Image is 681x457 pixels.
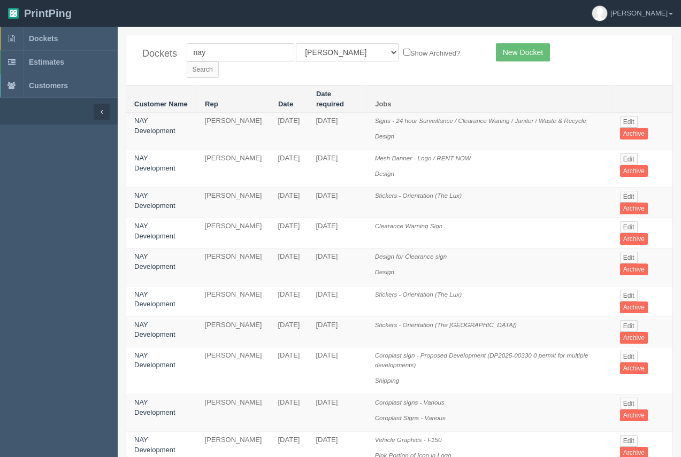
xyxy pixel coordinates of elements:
i: Coroplast Signs - Various [375,414,446,421]
label: Show Archived? [403,47,460,59]
a: Archive [620,332,648,344]
a: New Docket [496,43,550,61]
img: logo-3e63b451c926e2ac314895c53de4908e5d424f24456219fb08d385ab2e579770.png [8,8,19,19]
a: NAY Development [134,154,175,172]
a: NAY Development [134,351,175,369]
td: [DATE] [308,218,366,249]
td: [PERSON_NAME] [197,316,270,347]
a: NAY Development [134,222,175,240]
a: Archive [620,203,648,214]
span: Estimates [29,58,64,66]
i: Mesh Banner - Logo / RENT NOW [375,154,471,161]
td: [DATE] [270,188,308,218]
i: Design for Clearance sign [375,253,447,260]
th: Jobs [367,86,612,113]
td: [DATE] [270,347,308,394]
i: Stickers - Orientation (The Lux) [375,291,462,298]
td: [DATE] [308,150,366,188]
a: Archive [620,301,648,313]
i: Design [375,170,394,177]
img: avatar_default-7531ab5dedf162e01f1e0bb0964e6a185e93c5c22dfe317fb01d7f8cd2b1632c.jpg [592,6,607,21]
i: Design [375,133,394,140]
td: [DATE] [270,286,308,316]
td: [DATE] [270,249,308,286]
td: [DATE] [308,316,366,347]
i: Stickers - Orientation (The Lux) [375,192,462,199]
a: NAY Development [134,436,175,454]
a: Date [278,100,293,108]
a: NAY Development [134,290,175,308]
a: Archive [620,128,648,140]
td: [DATE] [308,188,366,218]
a: NAY Development [134,117,175,135]
a: Edit [620,153,638,165]
td: [DATE] [308,394,366,432]
a: NAY Development [134,191,175,210]
a: Edit [620,351,638,362]
td: [PERSON_NAME] [197,347,270,394]
td: [DATE] [270,113,308,150]
a: Archive [620,233,648,245]
td: [DATE] [308,347,366,394]
td: [PERSON_NAME] [197,188,270,218]
td: [DATE] [270,218,308,249]
a: Customer Name [134,100,188,108]
a: NAY Development [134,321,175,339]
span: Customers [29,81,68,90]
a: Edit [620,252,638,264]
i: Stickers - Orientation (The [GEOGRAPHIC_DATA]) [375,321,517,328]
td: [DATE] [308,286,366,316]
td: [DATE] [308,249,366,286]
h4: Dockets [142,49,171,59]
td: [DATE] [270,394,308,432]
a: Edit [620,116,638,128]
i: Coroplast signs - Various [375,399,445,406]
a: Edit [620,191,638,203]
a: NAY Development [134,398,175,416]
i: Clearance Warning Sign [375,222,442,229]
a: Archive [620,165,648,177]
a: Edit [620,290,638,301]
a: Archive [620,362,648,374]
td: [PERSON_NAME] [197,249,270,286]
td: [DATE] [270,150,308,188]
a: Archive [620,409,648,421]
a: Date required [316,90,344,108]
td: [PERSON_NAME] [197,113,270,150]
td: [PERSON_NAME] [197,218,270,249]
td: [DATE] [270,316,308,347]
a: Edit [620,435,638,447]
i: Signs - 24 hour Surveillance / Clearance Waning / Janitor / Waste & Recycle [375,117,586,124]
td: [DATE] [308,113,366,150]
a: Edit [620,398,638,409]
input: Show Archived? [403,49,410,56]
i: Shipping [375,377,400,384]
a: Rep [205,100,218,108]
a: Edit [620,221,638,233]
a: Archive [620,264,648,275]
a: NAY Development [134,252,175,270]
input: Customer Name [187,43,294,61]
i: Vehicle Graphics - F150 [375,436,442,443]
i: Design [375,268,394,275]
a: Edit [620,320,638,332]
td: [PERSON_NAME] [197,286,270,316]
span: Dockets [29,34,58,43]
td: [PERSON_NAME] [197,394,270,432]
input: Search [187,61,219,78]
td: [PERSON_NAME] [197,150,270,188]
i: Coroplast sign - Proposed Development (DP2025-00330 0 permit for multiple developments) [375,352,588,369]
